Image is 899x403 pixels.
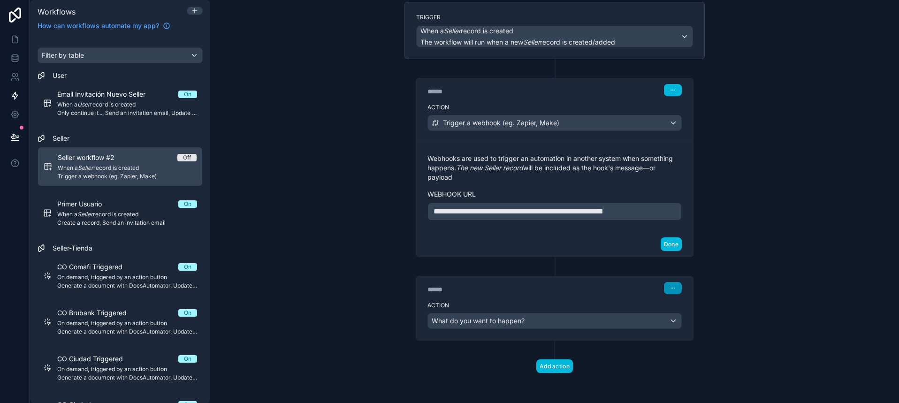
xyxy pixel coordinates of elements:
[34,21,174,30] a: How can workflows automate my app?
[77,211,93,218] em: Seller
[184,309,191,317] div: On
[57,328,197,335] span: Generate a document with DocsAutomator, Update a record, Send an email
[444,27,461,35] em: Seller
[57,219,197,227] span: Create a record, Send an invitation email
[456,164,523,172] em: The new Seller record
[30,36,210,403] div: scrollable content
[427,302,682,309] label: Action
[53,243,92,253] span: Seller-Tienda
[420,38,615,46] span: The workflow will run when a new record is created/added
[427,190,682,199] label: Webhook url
[38,147,203,186] a: Seller workflow #2OffWhen aSellerrecord is createdTrigger a webhook (eg. Zapier, Make)
[78,164,93,171] em: Seller
[53,71,67,80] span: User
[38,7,76,16] span: Workflows
[57,374,197,381] span: Generate a document with DocsAutomator, Update a record, Send an email
[57,282,197,289] span: Generate a document with DocsAutomator, Update a record, Send an email
[427,115,682,131] button: Trigger a webhook (eg. Zapier, Make)
[38,21,159,30] span: How can workflows automate my app?
[183,154,191,161] div: Off
[184,355,191,363] div: On
[58,153,126,162] span: Seller workflow #2
[420,26,513,36] span: When a record is created
[57,101,197,108] span: When a record is created
[57,319,197,327] span: On demand, triggered by an action button
[38,194,203,232] a: Primer UsuarioOnWhen aSellerrecord is createdCreate a record, Send an invitation email
[57,90,157,99] span: Email Invitación Nuevo Seller
[661,237,682,251] button: Done
[38,349,203,387] a: CO Ciudad TriggeredOnOn demand, triggered by an action buttonGenerate a document with DocsAutomat...
[57,365,197,373] span: On demand, triggered by an action button
[57,308,138,318] span: CO Brubank Triggered
[416,14,693,21] label: Trigger
[184,200,191,208] div: On
[184,91,191,98] div: On
[416,26,693,47] button: When aSellerrecord is createdThe workflow will run when a newSellerrecord is created/added
[427,154,682,182] p: Webhooks are used to trigger an automation in another system when something happens. will be incl...
[53,134,69,143] span: Seller
[427,313,682,329] button: What do you want to happen?
[42,51,84,59] span: Filter by table
[38,303,203,341] a: CO Brubank TriggeredOnOn demand, triggered by an action buttonGenerate a document with DocsAutoma...
[523,38,540,46] em: Seller
[58,164,197,172] span: When a record is created
[57,199,113,209] span: Primer Usuario
[57,262,134,272] span: CO Comafi Triggered
[536,359,573,373] button: Add action
[432,317,525,325] span: What do you want to happen?
[427,104,682,111] label: Action
[57,109,197,117] span: Only continue if..., Send an invitation email, Update a record
[184,263,191,271] div: On
[57,211,197,218] span: When a record is created
[38,84,203,122] a: Email Invitación Nuevo SellerOnWhen aUserrecord is createdOnly continue if..., Send an invitation...
[38,257,203,295] a: CO Comafi TriggeredOnOn demand, triggered by an action buttonGenerate a document with DocsAutomat...
[77,101,90,108] em: User
[38,47,203,63] button: Filter by table
[58,173,197,180] span: Trigger a webhook (eg. Zapier, Make)
[57,274,197,281] span: On demand, triggered by an action button
[57,354,134,364] span: CO Ciudad Triggered
[443,118,559,128] span: Trigger a webhook (eg. Zapier, Make)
